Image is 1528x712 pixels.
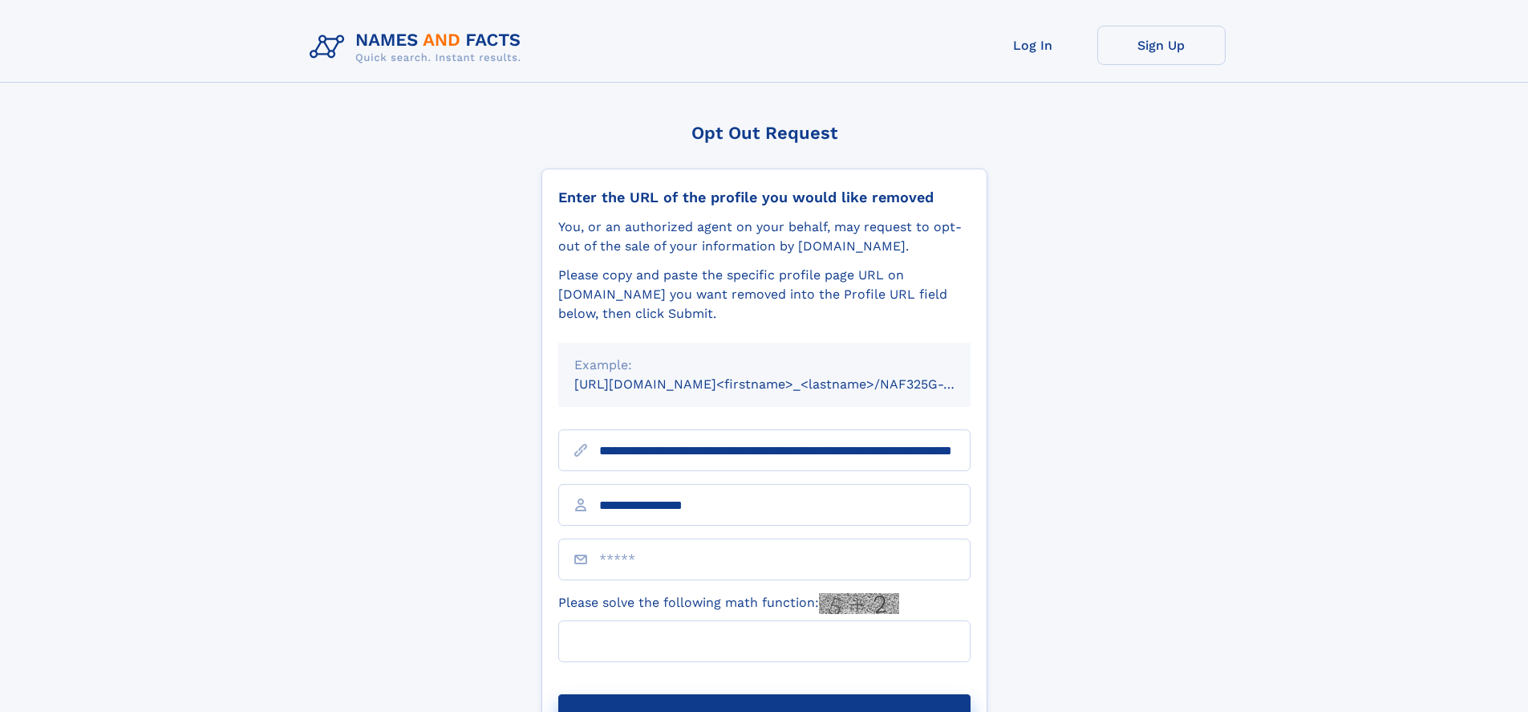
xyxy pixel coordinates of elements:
[969,26,1097,65] a: Log In
[558,266,971,323] div: Please copy and paste the specific profile page URL on [DOMAIN_NAME] you want removed into the Pr...
[574,376,1001,392] small: [URL][DOMAIN_NAME]<firstname>_<lastname>/NAF325G-xxxxxxxx
[558,593,899,614] label: Please solve the following math function:
[558,189,971,206] div: Enter the URL of the profile you would like removed
[1097,26,1226,65] a: Sign Up
[574,356,954,375] div: Example:
[541,123,987,143] div: Opt Out Request
[303,26,534,69] img: Logo Names and Facts
[558,218,971,256] div: You, or an authorized agent on your behalf, may request to opt-out of the sale of your informatio...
